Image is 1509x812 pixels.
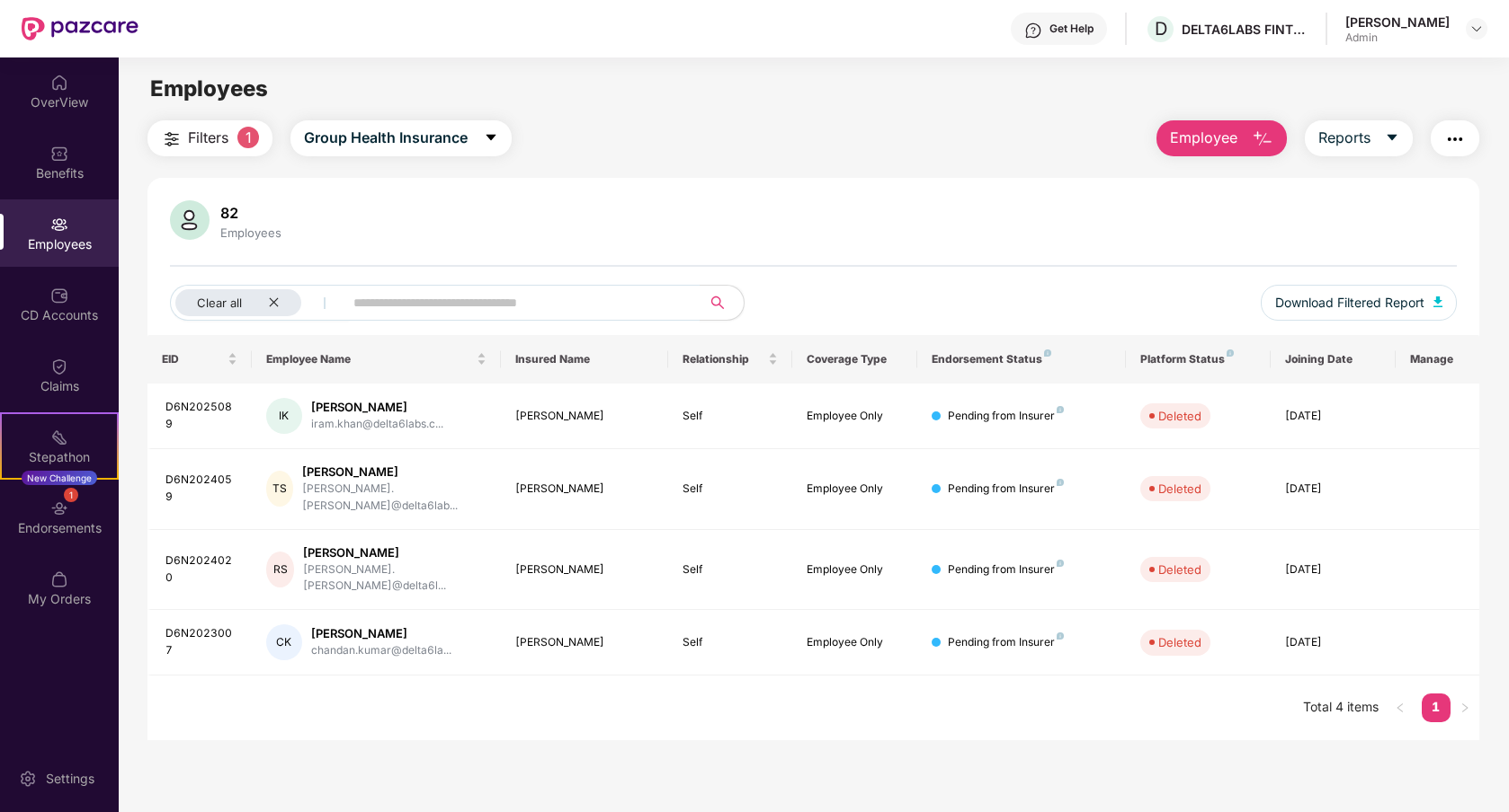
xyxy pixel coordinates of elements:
[304,127,468,149] span: Group Health Insurance
[1170,127,1237,149] span: Employee
[50,428,68,446] img: svg+xml;base64,PHN2ZyB4bWxucz0iaHR0cDovL3d3dy53My5vcmcvMjAwMC9zdmciIHdpZHRoPSIyMSIgaGVpZ2h0PSIyMC...
[302,463,487,481] div: [PERSON_NAME]
[683,561,779,578] div: Self
[1271,335,1396,384] th: Joining Date
[217,225,285,240] div: Employees
[683,481,779,498] div: Self
[1044,349,1051,357] img: svg+xml;base64,PHN2ZyB4bWxucz0iaHR0cDovL3d3dy53My5vcmcvMjAwMC9zdmciIHdpZHRoPSI4IiBoZWlnaHQ9IjgiIH...
[302,481,487,515] div: [PERSON_NAME].[PERSON_NAME]@delta6lab...
[515,634,653,651] div: [PERSON_NAME]
[1422,693,1451,720] a: 1
[1057,479,1064,486] img: svg+xml;base64,PHN2ZyB4bWxucz0iaHR0cDovL3d3dy53My5vcmcvMjAwMC9zdmciIHdpZHRoPSI4IiBoZWlnaHQ9IjgiIH...
[165,552,237,587] div: D6N2024020
[1451,693,1479,722] li: Next Page
[1057,560,1064,567] img: svg+xml;base64,PHN2ZyB4bWxucz0iaHR0cDovL3d3dy53My5vcmcvMjAwMC9zdmciIHdpZHRoPSI4IiBoZWlnaHQ9IjgiIH...
[268,296,280,308] span: close
[1345,31,1450,45] div: Admin
[161,128,183,150] img: svg+xml;base64,PHN2ZyB4bWxucz0iaHR0cDovL3d3dy53My5vcmcvMjAwMC9zdmciIHdpZHRoPSIyNCIgaGVpZ2h0PSIyNC...
[683,352,765,366] span: Relationship
[311,625,451,642] div: [PERSON_NAME]
[1155,18,1167,40] span: D
[1156,120,1287,156] button: Employee
[948,481,1064,498] div: Pending from Insurer
[1460,702,1470,713] span: right
[147,120,272,156] button: Filters1
[1303,693,1379,722] li: Total 4 items
[290,120,512,156] button: Group Health Insurancecaret-down
[1305,120,1413,156] button: Reportscaret-down
[311,399,443,416] div: [PERSON_NAME]
[170,285,350,321] button: Clear allclose
[700,285,745,321] button: search
[1285,408,1381,425] div: [DATE]
[948,634,1064,651] div: Pending from Insurer
[64,488,78,502] div: 1
[1318,127,1371,149] span: Reports
[165,472,237,506] div: D6N2024059
[1444,128,1466,150] img: svg+xml;base64,PHN2ZyB4bWxucz0iaHR0cDovL3d3dy53My5vcmcvMjAwMC9zdmciIHdpZHRoPSIyNCIgaGVpZ2h0PSIyNC...
[1049,22,1094,36] div: Get Help
[1140,352,1257,366] div: Platform Status
[1158,407,1201,425] div: Deleted
[162,352,224,366] span: EID
[501,335,667,384] th: Insured Name
[50,145,68,163] img: svg+xml;base64,PHN2ZyBpZD0iQmVuZWZpdHMiIHhtbG5zPSJodHRwOi8vd3d3LnczLm9yZy8yMDAwL3N2ZyIgd2lkdGg9Ij...
[1451,693,1479,722] button: right
[1386,693,1415,722] li: Previous Page
[165,399,237,433] div: D6N2025089
[1469,22,1484,36] img: svg+xml;base64,PHN2ZyBpZD0iRHJvcGRvd24tMzJ4MzIiIHhtbG5zPSJodHRwOi8vd3d3LnczLm9yZy8yMDAwL3N2ZyIgd2...
[147,335,252,384] th: EID
[1182,21,1308,38] div: DELTA6LABS FINTECH PRIVATE LIMITED
[1275,293,1424,313] span: Download Filtered Report
[50,216,68,234] img: svg+xml;base64,PHN2ZyBpZD0iRW1wbG95ZWVzIiB4bWxucz0iaHR0cDovL3d3dy53My5vcmcvMjAwMC9zdmciIHdpZHRoPS...
[515,481,653,498] div: [PERSON_NAME]
[683,408,779,425] div: Self
[1158,633,1201,651] div: Deleted
[19,770,37,788] img: svg+xml;base64,PHN2ZyBpZD0iU2V0dGluZy0yMHgyMCIgeG1sbnM9Imh0dHA6Ly93d3cudzMub3JnLzIwMDAvc3ZnIiB3aW...
[700,296,735,310] span: search
[252,335,502,384] th: Employee Name
[165,625,237,659] div: D6N2023007
[50,357,68,375] img: svg+xml;base64,PHN2ZyBpZD0iQ2xhaW0iIHhtbG5zPSJodHRwOi8vd3d3LnczLm9yZy8yMDAwL3N2ZyIgd2lkdGg9IjIwIi...
[683,634,779,651] div: Self
[807,408,903,425] div: Employee Only
[1252,128,1273,150] img: svg+xml;base64,PHN2ZyB4bWxucz0iaHR0cDovL3d3dy53My5vcmcvMjAwMC9zdmciIHhtbG5zOnhsaW5rPSJodHRwOi8vd3...
[484,130,498,146] span: caret-down
[50,499,68,517] img: svg+xml;base64,PHN2ZyBpZD0iRW5kb3JzZW1lbnRzIiB4bWxucz0iaHR0cDovL3d3dy53My5vcmcvMjAwMC9zdmciIHdpZH...
[668,335,793,384] th: Relationship
[266,352,474,366] span: Employee Name
[1386,693,1415,722] button: left
[807,561,903,578] div: Employee Only
[50,74,68,92] img: svg+xml;base64,PHN2ZyBpZD0iSG9tZSIgeG1sbnM9Imh0dHA6Ly93d3cudzMub3JnLzIwMDAvc3ZnIiB3aWR0aD0iMjAiIG...
[807,481,903,498] div: Employee Only
[948,561,1064,578] div: Pending from Insurer
[1285,634,1381,651] div: [DATE]
[303,544,487,561] div: [PERSON_NAME]
[266,624,302,660] div: CK
[1395,702,1406,713] span: left
[237,127,259,148] span: 1
[197,296,242,310] span: Clear all
[150,75,268,101] span: Employees
[1385,130,1399,146] span: caret-down
[515,561,653,578] div: [PERSON_NAME]
[22,17,138,40] img: New Pazcare Logo
[1285,561,1381,578] div: [DATE]
[1158,480,1201,498] div: Deleted
[40,770,100,788] div: Settings
[1422,693,1451,722] li: 1
[792,335,917,384] th: Coverage Type
[948,408,1064,425] div: Pending from Insurer
[515,408,653,425] div: [PERSON_NAME]
[1433,296,1442,307] img: svg+xml;base64,PHN2ZyB4bWxucz0iaHR0cDovL3d3dy53My5vcmcvMjAwMC9zdmciIHhtbG5zOnhsaW5rPSJodHRwOi8vd3...
[1158,560,1201,578] div: Deleted
[1261,285,1457,321] button: Download Filtered Report
[217,204,285,222] div: 82
[266,471,293,507] div: TS
[266,552,294,587] div: RS
[188,127,228,149] span: Filters
[1057,632,1064,640] img: svg+xml;base64,PHN2ZyB4bWxucz0iaHR0cDovL3d3dy53My5vcmcvMjAwMC9zdmciIHdpZHRoPSI4IiBoZWlnaHQ9IjgiIH...
[2,448,117,466] div: Stepathon
[303,561,487,596] div: [PERSON_NAME].[PERSON_NAME]@delta6l...
[22,471,97,485] div: New Challenge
